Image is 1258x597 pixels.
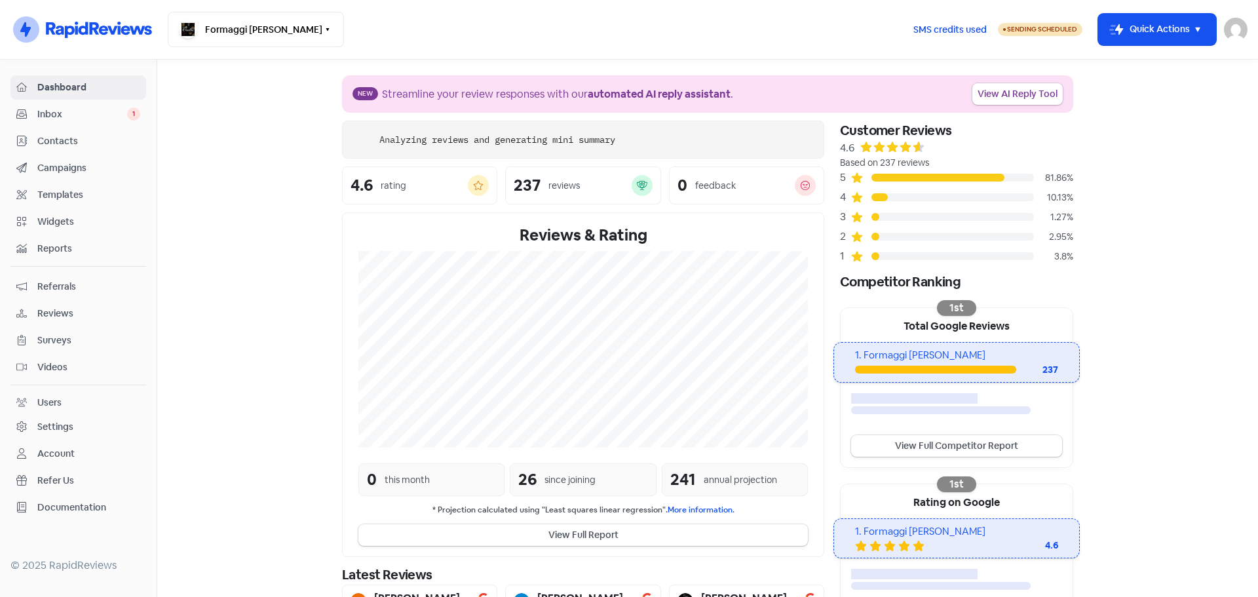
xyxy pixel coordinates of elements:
[37,396,62,410] div: Users
[37,161,140,175] span: Campaigns
[342,565,824,585] div: Latest Reviews
[855,524,1058,539] div: 1. Formaggi [PERSON_NAME]
[37,474,140,488] span: Refer Us
[37,360,140,374] span: Videos
[851,435,1062,457] a: View Full Competitor Report
[677,178,687,193] div: 0
[514,178,541,193] div: 237
[913,23,987,37] span: SMS credits used
[1098,14,1216,45] button: Quick Actions
[358,504,808,516] small: * Projection calculated using "Least squares linear regression".
[998,22,1082,37] a: Sending Scheduled
[127,107,140,121] span: 1
[840,229,850,244] div: 2
[972,83,1063,105] a: View AI Reply Tool
[1224,18,1248,41] img: User
[840,209,850,225] div: 3
[902,22,998,35] a: SMS credits used
[37,107,127,121] span: Inbox
[37,188,140,202] span: Templates
[37,307,140,320] span: Reviews
[342,166,497,204] a: 4.6rating
[518,468,537,491] div: 26
[1016,363,1058,377] div: 237
[37,134,140,148] span: Contacts
[367,468,377,491] div: 0
[353,87,378,100] span: New
[10,328,146,353] a: Surveys
[10,210,146,234] a: Widgets
[548,179,580,193] div: reviews
[358,524,808,546] button: View Full Report
[840,272,1073,292] div: Competitor Ranking
[841,484,1073,518] div: Rating on Google
[1007,25,1077,33] span: Sending Scheduled
[1034,250,1073,263] div: 3.8%
[670,468,696,491] div: 241
[10,102,146,126] a: Inbox 1
[37,215,140,229] span: Widgets
[10,129,146,153] a: Contacts
[10,156,146,180] a: Campaigns
[379,133,615,147] div: Analyzing reviews and generating mini summary
[37,420,73,434] div: Settings
[358,223,808,247] div: Reviews & Rating
[10,469,146,493] a: Refer Us
[505,166,660,204] a: 237reviews
[10,301,146,326] a: Reviews
[937,300,976,316] div: 1st
[840,140,854,156] div: 4.6
[840,248,850,264] div: 1
[668,505,734,515] a: More information.
[10,391,146,415] a: Users
[10,558,146,573] div: © 2025 RapidReviews
[10,415,146,439] a: Settings
[10,183,146,207] a: Templates
[855,348,1058,363] div: 1. Formaggi [PERSON_NAME]
[10,275,146,299] a: Referrals
[1034,230,1073,244] div: 2.95%
[385,473,430,487] div: this month
[1006,539,1058,552] div: 4.6
[704,473,777,487] div: annual projection
[382,87,733,102] div: Streamline your review responses with our .
[840,121,1073,140] div: Customer Reviews
[37,447,75,461] div: Account
[37,81,140,94] span: Dashboard
[937,476,976,492] div: 1st
[10,495,146,520] a: Documentation
[10,237,146,261] a: Reports
[10,75,146,100] a: Dashboard
[1034,210,1073,224] div: 1.27%
[10,442,146,466] a: Account
[1034,191,1073,204] div: 10.13%
[1034,171,1073,185] div: 81.86%
[37,334,140,347] span: Surveys
[10,355,146,379] a: Videos
[669,166,824,204] a: 0feedback
[840,156,1073,170] div: Based on 237 reviews
[351,178,373,193] div: 4.6
[695,179,736,193] div: feedback
[588,87,731,101] b: automated AI reply assistant
[168,12,344,47] button: Formaggi [PERSON_NAME]
[37,242,140,256] span: Reports
[37,280,140,294] span: Referrals
[381,179,406,193] div: rating
[840,189,850,205] div: 4
[37,501,140,514] span: Documentation
[544,473,596,487] div: since joining
[840,170,850,185] div: 5
[841,308,1073,342] div: Total Google Reviews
